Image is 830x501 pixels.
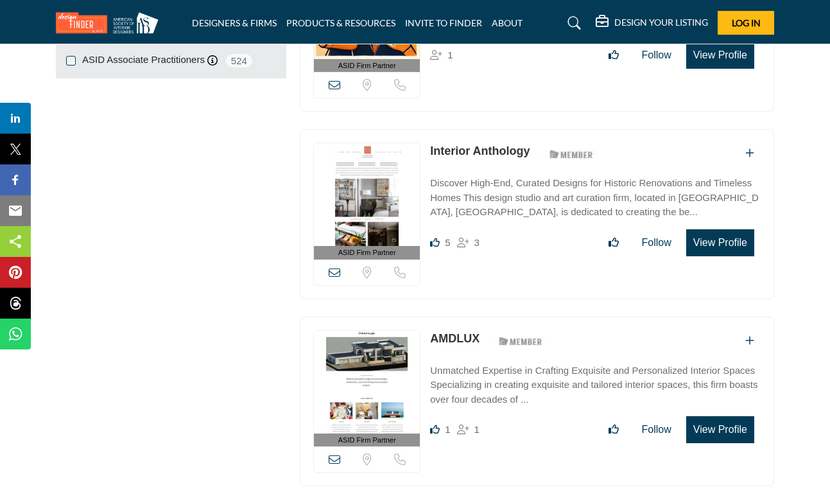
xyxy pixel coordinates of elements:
a: ABOUT [492,17,523,28]
button: View Profile [686,42,754,69]
p: Unmatched Expertise in Crafting Exquisite and Personalized Interior Spaces Specializing in creati... [430,364,761,407]
a: Add To List [745,335,754,346]
span: 1 [474,424,480,435]
img: ASID Members Badge Icon [492,333,549,349]
i: Like [430,425,440,434]
label: ASID Associate Practitioners [82,53,205,67]
i: Likes [430,238,440,247]
img: ASID Members Badge Icon [542,146,600,162]
button: Follow [634,230,680,256]
span: Log In [732,17,761,28]
img: AMDLUX [314,331,420,434]
a: PRODUCTS & RESOURCES [286,17,395,28]
div: Followers [457,422,480,437]
a: Search [555,13,589,33]
button: Like listing [600,417,627,443]
img: Site Logo [56,12,165,33]
span: ASID Firm Partner [338,60,396,71]
p: Discover High-End, Curated Designs for Historic Renovations and Timeless Homes This design studio... [430,176,761,220]
a: AMDLUX [430,332,480,345]
button: Follow [634,42,680,68]
button: Log In [718,11,774,35]
span: 1 [447,49,453,60]
a: Interior Anthology [430,145,530,157]
span: ASID Firm Partner [338,247,396,258]
a: Unmatched Expertise in Crafting Exquisite and Personalized Interior Spaces Specializing in creati... [430,356,761,407]
div: Followers [430,48,453,63]
a: DESIGNERS & FIRMS [192,17,277,28]
a: Add To List [745,148,754,159]
a: Discover High-End, Curated Designs for Historic Renovations and Timeless Homes This design studio... [430,168,761,220]
span: 3 [474,237,480,248]
a: INVITE TO FINDER [405,17,482,28]
a: ASID Firm Partner [314,331,420,447]
input: ASID Associate Practitioners checkbox [66,56,76,66]
button: View Profile [686,229,754,256]
span: 524 [225,53,254,69]
button: Follow [634,417,680,443]
div: Followers [457,235,480,251]
img: Interior Anthology [314,143,420,246]
button: Like listing [600,42,627,68]
span: 1 [445,424,450,435]
span: ASID Firm Partner [338,435,396,446]
div: DESIGN YOUR LISTING [596,15,708,31]
h5: DESIGN YOUR LISTING [614,17,708,28]
a: ASID Firm Partner [314,143,420,259]
span: 5 [445,237,450,248]
p: AMDLUX [430,330,480,347]
button: Like listing [600,230,627,256]
p: Interior Anthology [430,143,530,160]
button: View Profile [686,416,754,443]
